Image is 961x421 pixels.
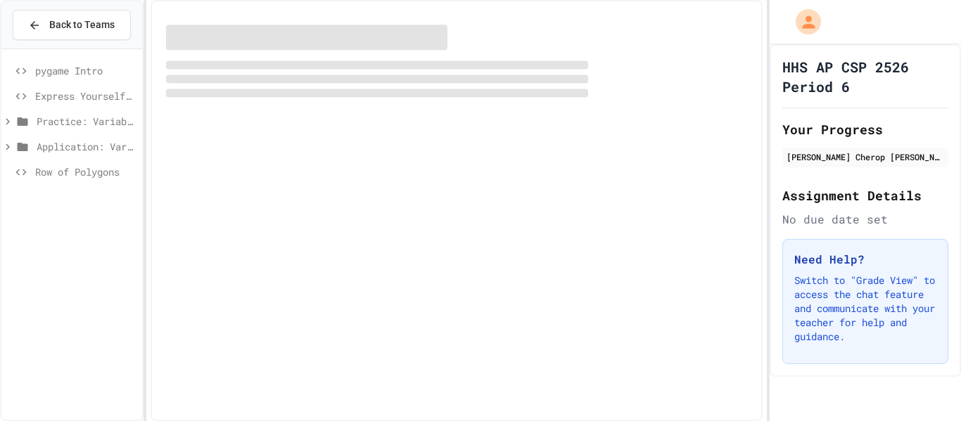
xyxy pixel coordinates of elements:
[13,10,131,40] button: Back to Teams
[35,63,136,78] span: pygame Intro
[794,251,936,268] h3: Need Help?
[37,139,136,154] span: Application: Variables/Print
[794,273,936,344] p: Switch to "Grade View" to access the chat feature and communicate with your teacher for help and ...
[781,6,825,38] div: My Account
[787,150,944,163] div: [PERSON_NAME] Cherop [PERSON_NAME]
[782,119,948,139] h2: Your Progress
[782,186,948,205] h2: Assignment Details
[782,57,948,96] h1: HHS AP CSP 2526 Period 6
[35,89,136,103] span: Express Yourself in Python!
[49,18,115,32] span: Back to Teams
[37,114,136,129] span: Practice: Variables/Print
[782,211,948,228] div: No due date set
[35,164,136,179] span: Row of Polygons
